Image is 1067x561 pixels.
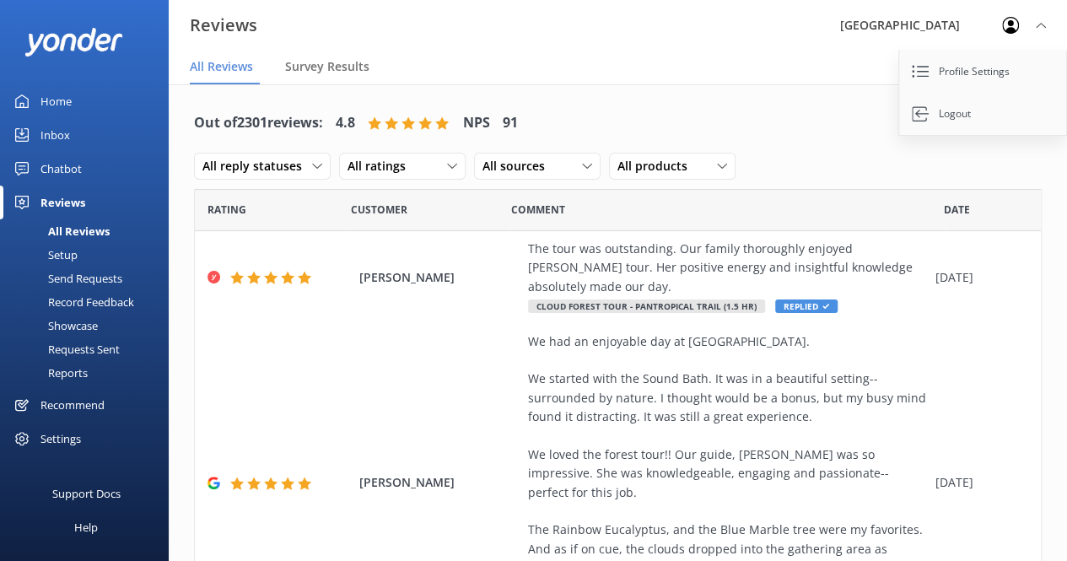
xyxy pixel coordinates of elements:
[10,361,169,385] a: Reports
[348,157,416,175] span: All ratings
[190,58,253,75] span: All Reviews
[194,112,323,134] h4: Out of 2301 reviews:
[935,473,1020,492] div: [DATE]
[10,337,169,361] a: Requests Sent
[336,112,355,134] h4: 4.8
[944,202,970,218] span: Date
[202,157,312,175] span: All reply statuses
[40,118,70,152] div: Inbox
[10,267,169,290] a: Send Requests
[10,337,120,361] div: Requests Sent
[359,473,520,492] span: [PERSON_NAME]
[10,219,110,243] div: All Reviews
[528,299,765,313] span: Cloud Forest Tour - Pantropical Trail (1.5 hr)
[10,267,122,290] div: Send Requests
[10,314,98,337] div: Showcase
[10,243,78,267] div: Setup
[617,157,698,175] span: All products
[52,477,121,510] div: Support Docs
[351,202,407,218] span: Date
[528,240,927,296] div: The tour was outstanding. Our family thoroughly enjoyed [PERSON_NAME] tour. Her positive energy a...
[10,290,169,314] a: Record Feedback
[285,58,369,75] span: Survey Results
[463,112,490,134] h4: NPS
[207,202,246,218] span: Date
[10,361,88,385] div: Reports
[25,28,122,56] img: yonder-white-logo.png
[511,202,565,218] span: Question
[503,112,518,134] h4: 91
[40,422,81,456] div: Settings
[482,157,555,175] span: All sources
[359,268,520,287] span: [PERSON_NAME]
[10,243,169,267] a: Setup
[10,290,134,314] div: Record Feedback
[40,152,82,186] div: Chatbot
[935,268,1020,287] div: [DATE]
[10,219,169,243] a: All Reviews
[10,314,169,337] a: Showcase
[40,388,105,422] div: Recommend
[74,510,98,544] div: Help
[40,84,72,118] div: Home
[190,12,257,39] h3: Reviews
[40,186,85,219] div: Reviews
[775,299,838,313] span: Replied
